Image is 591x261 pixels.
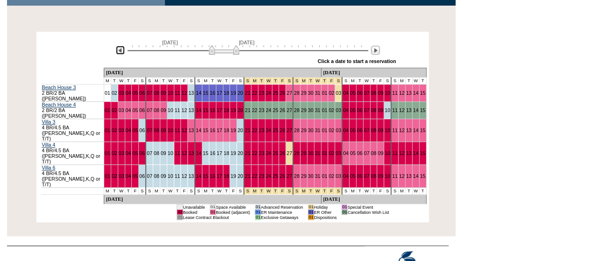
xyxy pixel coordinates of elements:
td: Christmas [258,78,265,85]
td: S [146,188,153,195]
td: Christmas [251,78,258,85]
a: 12 [399,90,405,96]
a: 20 [237,127,243,133]
a: 30 [308,107,313,113]
a: 06 [139,90,145,96]
td: [DATE] [321,68,426,78]
td: W [118,188,125,195]
a: 10 [385,127,390,133]
a: 02 [112,107,117,113]
a: 16 [210,90,215,96]
td: T [125,188,132,195]
td: 2 BR/2 BA ([PERSON_NAME]) [41,102,104,119]
a: 04 [343,90,349,96]
a: 24 [266,107,271,113]
td: New Year's [307,78,314,85]
td: S [391,78,398,85]
a: 01 [105,127,110,133]
a: 24 [266,127,271,133]
a: 27 [286,90,292,96]
td: T [223,78,230,85]
a: 07 [364,127,370,133]
a: 04 [343,107,349,113]
a: Villa 6 [42,165,56,170]
td: F [377,78,384,85]
td: New Year's [335,78,342,85]
a: 10 [168,173,173,179]
a: 15 [203,90,208,96]
a: 10 [385,107,390,113]
a: 01 [322,107,328,113]
a: 08 [371,150,377,156]
a: 13 [406,127,412,133]
a: 07 [147,150,152,156]
a: 07 [147,90,152,96]
a: 19 [230,127,236,133]
a: 19 [230,173,236,179]
a: 11 [392,173,398,179]
a: 04 [343,150,349,156]
a: 10 [168,127,173,133]
a: 25 [273,173,278,179]
a: 29 [301,107,306,113]
a: 04 [126,173,131,179]
td: F [132,78,139,85]
a: 14 [413,150,419,156]
td: S [342,78,349,85]
a: 21 [245,107,250,113]
div: Click a date to start a reservation [318,58,396,64]
a: 26 [279,90,285,96]
a: 02 [112,127,117,133]
a: 28 [294,150,299,156]
a: Beach House 3 [42,85,76,90]
a: 07 [364,150,370,156]
a: 28 [294,90,299,96]
a: 29 [301,127,306,133]
a: 11 [175,150,180,156]
a: 03 [119,127,124,133]
a: 11 [175,173,180,179]
a: 05 [350,173,356,179]
a: 13 [188,173,194,179]
a: 22 [252,107,257,113]
a: 05 [350,150,356,156]
a: 31 [315,90,320,96]
td: T [209,78,216,85]
td: T [405,78,412,85]
a: 04 [126,90,131,96]
td: Christmas [244,78,251,85]
a: 10 [385,150,390,156]
a: 28 [294,127,299,133]
td: Christmas [265,78,272,85]
a: 08 [371,127,377,133]
td: T [111,78,118,85]
a: 14 [413,173,419,179]
a: 16 [210,173,215,179]
a: 27 [286,127,292,133]
a: 02 [112,90,117,96]
td: M [399,78,406,85]
a: 29 [301,173,306,179]
td: New Year's [314,78,321,85]
a: 18 [224,107,229,113]
img: Next [371,46,380,55]
a: 13 [188,127,194,133]
a: 08 [371,90,377,96]
td: M [153,78,160,85]
td: M [104,78,111,85]
a: 07 [147,173,152,179]
a: 09 [161,173,166,179]
a: 20 [237,107,243,113]
a: 08 [371,173,377,179]
a: 27 [286,150,292,156]
a: 29 [301,90,306,96]
a: 14 [196,90,201,96]
a: 13 [406,107,412,113]
a: 02 [328,173,334,179]
a: 25 [273,127,278,133]
a: 27 [286,173,292,179]
a: 03 [119,150,124,156]
a: 04 [126,107,131,113]
a: 11 [392,90,398,96]
td: W [167,78,174,85]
